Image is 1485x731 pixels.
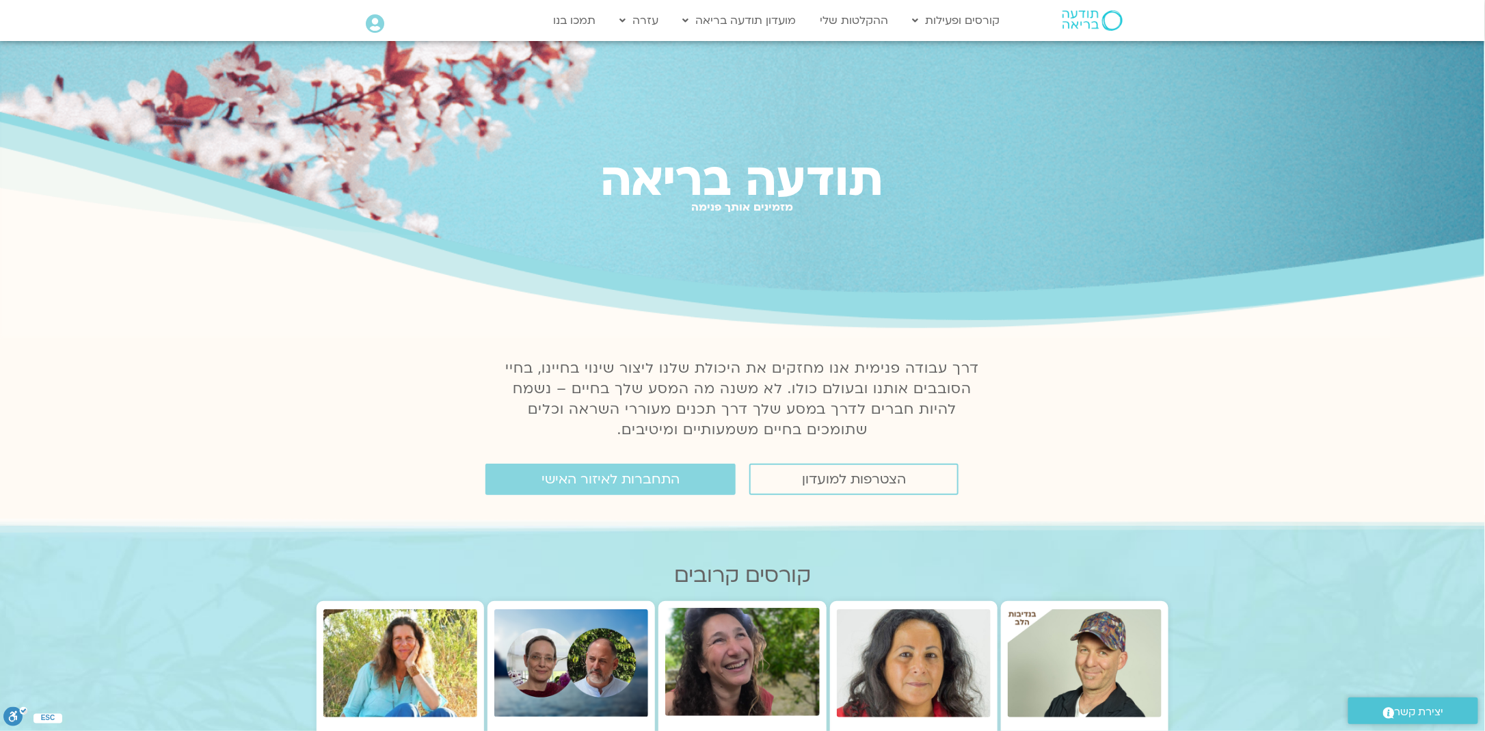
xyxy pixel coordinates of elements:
a: יצירת קשר [1348,697,1478,724]
a: ההקלטות שלי [814,8,896,34]
span: התחברות לאיזור האישי [541,472,680,487]
img: תודעה בריאה [1062,10,1123,31]
a: תמכו בנו [547,8,603,34]
a: הצטרפות למועדון [749,464,959,495]
h2: קורסים קרובים [317,563,1168,587]
a: עזרה [613,8,666,34]
a: התחברות לאיזור האישי [485,464,736,495]
p: דרך עבודה פנימית אנו מחזקים את היכולת שלנו ליצור שינוי בחיינו, בחיי הסובבים אותנו ובעולם כולו. לא... [498,358,987,440]
a: קורסים ופעילות [906,8,1007,34]
span: יצירת קשר [1395,703,1444,721]
a: מועדון תודעה בריאה [676,8,803,34]
span: הצטרפות למועדון [802,472,906,487]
